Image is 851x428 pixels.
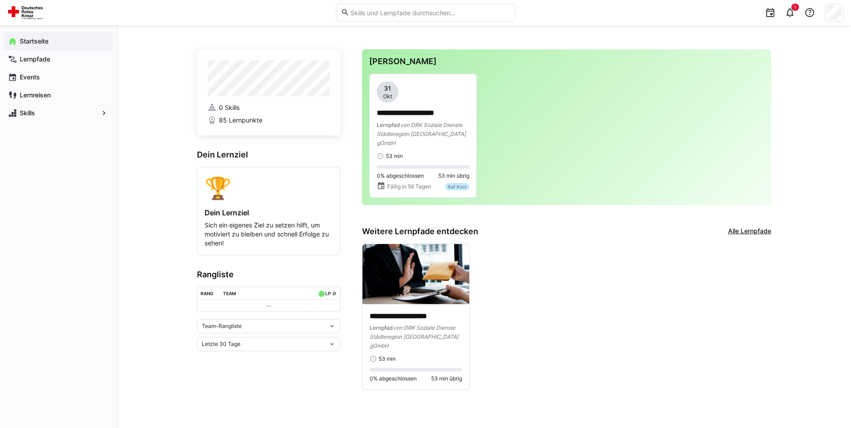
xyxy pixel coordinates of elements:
div: 🏆 [205,175,333,201]
h4: Dein Lernziel [205,208,333,217]
span: Lernpfad [370,324,393,331]
div: LP [325,291,331,296]
span: 85 Lernpunkte [219,116,262,125]
h3: [PERSON_NAME] [369,57,764,66]
a: 0 Skills [208,103,330,112]
span: Lernpfad [377,122,400,128]
div: Auf Kurs [445,183,469,190]
span: 0 Skills [219,103,240,112]
a: Alle Lernpfade [728,227,771,236]
span: von DRK Soziale Dienste Städteregion [GEOGRAPHIC_DATA] gGmbH [370,324,458,349]
div: Team [223,291,236,296]
span: 0% abgeschlossen [370,375,417,382]
span: 53 min übrig [431,375,462,382]
p: Sich ein eigenes Ziel zu setzen hilft, um motiviert zu bleiben und schnell Erfolge zu sehen! [205,221,333,248]
span: Team-Rangliste [202,323,242,330]
h3: Weitere Lernpfade entdecken [362,227,478,236]
span: von DRK Soziale Dienste Städteregion [GEOGRAPHIC_DATA] gGmbH [377,122,466,146]
h3: Rangliste [197,270,340,280]
span: 1 [794,4,796,10]
a: ø [332,289,336,297]
span: 0% abgeschlossen [377,172,424,179]
span: 53 min [379,355,396,362]
h3: Dein Lernziel [197,150,340,160]
span: Okt [383,93,392,100]
input: Skills und Lernpfade durchsuchen… [349,9,510,17]
img: image [362,244,469,304]
div: Rang [201,291,214,296]
span: Letzte 30 Tage [202,341,240,348]
span: Fällig in 56 Tagen [387,183,431,190]
span: 53 min [386,153,403,160]
span: 31 [384,84,391,93]
span: 53 min übrig [438,172,469,179]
